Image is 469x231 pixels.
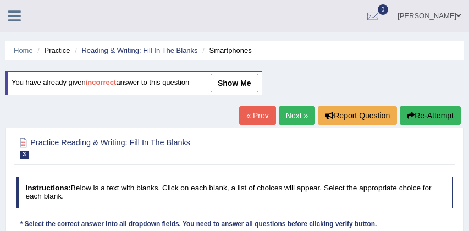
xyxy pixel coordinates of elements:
[200,45,252,56] li: Smartphones
[211,74,258,92] a: show me
[239,106,275,125] a: « Prev
[25,184,70,192] b: Instructions:
[279,106,315,125] a: Next »
[5,71,262,95] div: You have already given answer to this question
[20,151,30,159] span: 3
[35,45,70,56] li: Practice
[16,177,453,208] h4: Below is a text with blanks. Click on each blank, a list of choices will appear. Select the appro...
[16,220,381,230] div: * Select the correct answer into all dropdown fields. You need to answer all questions before cli...
[86,79,117,87] b: incorrect
[81,46,197,54] a: Reading & Writing: Fill In The Blanks
[400,106,461,125] button: Re-Attempt
[16,136,287,159] h2: Practice Reading & Writing: Fill In The Blanks
[14,46,33,54] a: Home
[378,4,389,15] span: 0
[318,106,397,125] button: Report Question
